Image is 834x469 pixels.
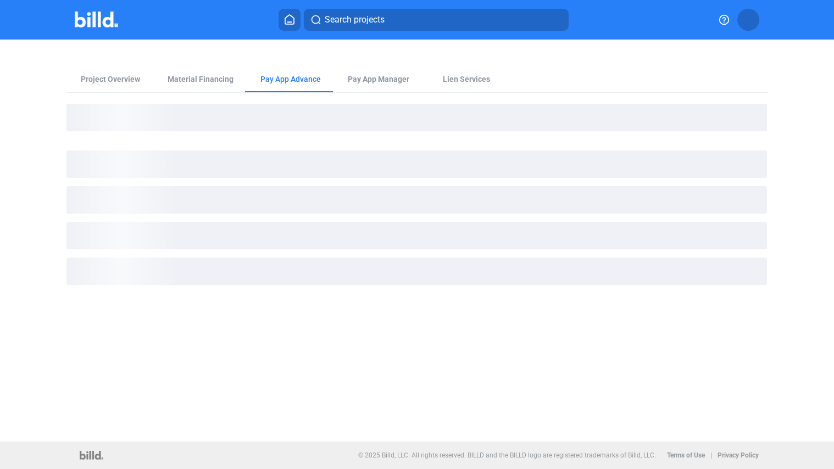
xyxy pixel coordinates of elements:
[75,12,118,27] img: Billd Company Logo
[667,451,705,459] b: Terms of Use
[348,74,409,85] span: Pay App Manager
[260,74,321,85] div: Pay App Advance
[168,74,233,85] div: Material Financing
[66,258,767,285] div: loading
[718,451,759,459] b: Privacy Policy
[66,222,767,249] div: loading
[81,74,140,85] div: Project Overview
[66,186,767,214] div: loading
[710,451,712,459] p: |
[66,104,767,131] div: loading
[325,13,385,26] span: Search projects
[66,150,767,178] div: loading
[443,74,490,85] div: Lien Services
[358,451,656,459] p: © 2025 Billd, LLC. All rights reserved. BILLD and the BILLD logo are registered trademarks of Bil...
[80,451,103,460] img: logo
[304,9,569,31] button: Search projects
